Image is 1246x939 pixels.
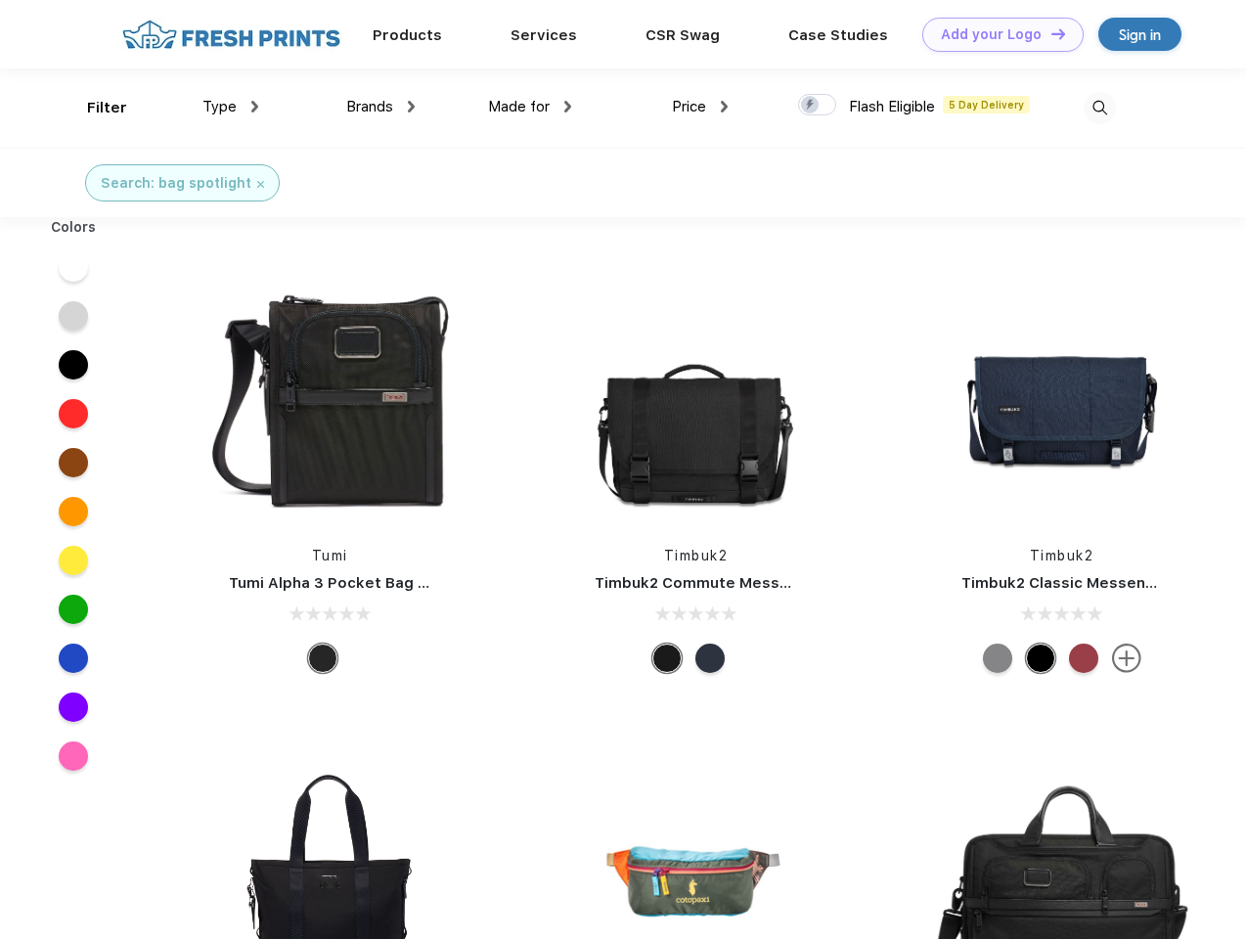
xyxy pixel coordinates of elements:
div: Eco Bookish [1069,644,1098,673]
div: Black [308,644,337,673]
span: Brands [346,98,393,115]
div: Eco Black [1026,644,1055,673]
div: Eco Gunmetal [983,644,1012,673]
img: dropdown.png [564,101,571,112]
a: Timbuk2 [664,548,729,563]
a: Sign in [1098,18,1181,51]
div: Colors [36,217,111,238]
span: 5 Day Delivery [943,96,1030,113]
img: dropdown.png [721,101,728,112]
img: desktop_search.svg [1084,92,1116,124]
span: Type [202,98,237,115]
a: Tumi [312,548,348,563]
span: Price [672,98,706,115]
div: Eco Black [652,644,682,673]
img: more.svg [1112,644,1141,673]
div: Add your Logo [941,26,1042,43]
img: dropdown.png [408,101,415,112]
a: Timbuk2 [1030,548,1094,563]
img: func=resize&h=266 [565,266,825,526]
a: Products [373,26,442,44]
div: Filter [87,97,127,119]
a: Tumi Alpha 3 Pocket Bag Small [229,574,458,592]
span: Flash Eligible [849,98,935,115]
span: Made for [488,98,550,115]
div: Sign in [1119,23,1161,46]
img: func=resize&h=266 [932,266,1192,526]
img: filter_cancel.svg [257,181,264,188]
img: DT [1051,28,1065,39]
a: Timbuk2 Classic Messenger Bag [961,574,1204,592]
div: Eco Nautical [695,644,725,673]
div: Search: bag spotlight [101,173,251,194]
a: Timbuk2 Commute Messenger Bag [595,574,857,592]
img: func=resize&h=266 [200,266,460,526]
img: fo%20logo%202.webp [116,18,346,52]
img: dropdown.png [251,101,258,112]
